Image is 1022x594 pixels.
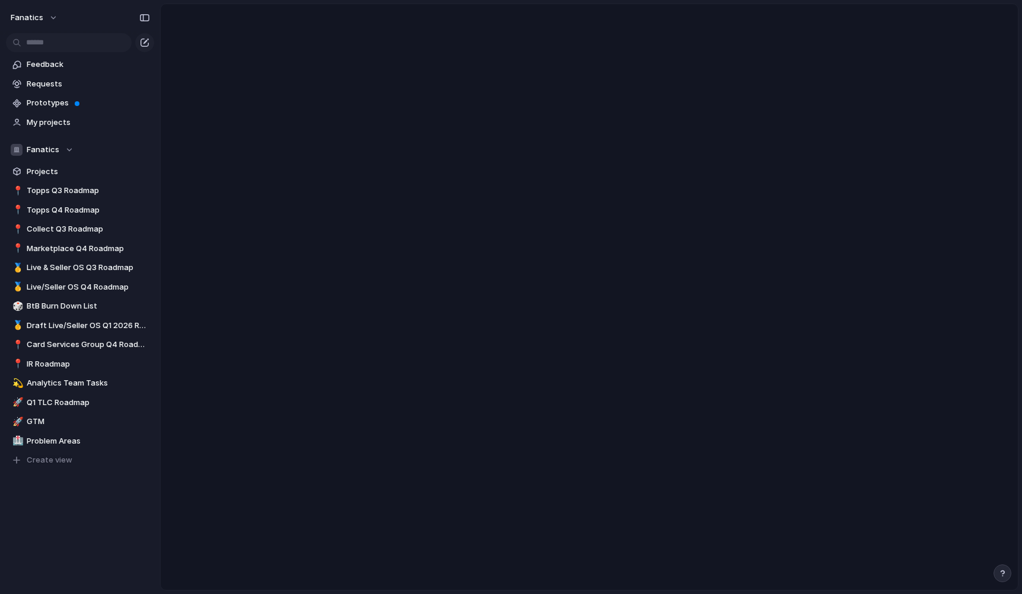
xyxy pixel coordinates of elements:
[6,182,154,200] a: 📍Topps Q3 Roadmap
[12,300,21,313] div: 🎲
[27,397,150,409] span: Q1 TLC Roadmap
[12,203,21,217] div: 📍
[27,377,150,389] span: Analytics Team Tasks
[12,319,21,332] div: 🥇
[12,396,21,409] div: 🚀
[11,416,23,428] button: 🚀
[11,397,23,409] button: 🚀
[6,259,154,277] a: 🥇Live & Seller OS Q3 Roadmap
[12,338,21,352] div: 📍
[5,8,64,27] button: fanatics
[11,320,23,332] button: 🥇
[11,204,23,216] button: 📍
[27,223,150,235] span: Collect Q3 Roadmap
[11,185,23,197] button: 📍
[27,358,150,370] span: IR Roadmap
[12,280,21,294] div: 🥇
[27,166,150,178] span: Projects
[11,358,23,370] button: 📍
[27,204,150,216] span: Topps Q4 Roadmap
[6,394,154,412] a: 🚀Q1 TLC Roadmap
[6,413,154,431] a: 🚀GTM
[12,415,21,429] div: 🚀
[12,434,21,448] div: 🏥
[6,355,154,373] a: 📍IR Roadmap
[12,242,21,255] div: 📍
[27,144,59,156] span: Fanatics
[27,454,72,466] span: Create view
[11,262,23,274] button: 🥇
[11,377,23,389] button: 💫
[11,300,23,312] button: 🎲
[27,78,150,90] span: Requests
[27,339,150,351] span: Card Services Group Q4 Roadmap
[6,278,154,296] a: 🥇Live/Seller OS Q4 Roadmap
[6,336,154,354] a: 📍Card Services Group Q4 Roadmap
[12,184,21,198] div: 📍
[12,223,21,236] div: 📍
[27,320,150,332] span: Draft Live/Seller OS Q1 2026 Roadmap
[6,56,154,73] a: Feedback
[12,261,21,275] div: 🥇
[6,451,154,469] button: Create view
[6,317,154,335] a: 🥇Draft Live/Seller OS Q1 2026 Roadmap
[27,300,150,312] span: BtB Burn Down List
[6,374,154,392] a: 💫Analytics Team Tasks
[27,59,150,70] span: Feedback
[6,297,154,315] a: 🎲BtB Burn Down List
[6,163,154,181] a: Projects
[12,377,21,390] div: 💫
[27,243,150,255] span: Marketplace Q4 Roadmap
[27,281,150,293] span: Live/Seller OS Q4 Roadmap
[11,339,23,351] button: 📍
[11,223,23,235] button: 📍
[6,220,154,238] a: 📍Collect Q3 Roadmap
[27,185,150,197] span: Topps Q3 Roadmap
[12,357,21,371] div: 📍
[11,281,23,293] button: 🥇
[27,435,150,447] span: Problem Areas
[6,94,154,112] a: Prototypes
[6,141,154,159] button: Fanatics
[27,262,150,274] span: Live & Seller OS Q3 Roadmap
[6,432,154,450] a: 🏥Problem Areas
[11,435,23,447] button: 🏥
[6,114,154,131] a: My projects
[27,97,150,109] span: Prototypes
[6,201,154,219] a: 📍Topps Q4 Roadmap
[11,243,23,255] button: 📍
[27,117,150,129] span: My projects
[27,416,150,428] span: GTM
[11,12,43,24] span: fanatics
[6,75,154,93] a: Requests
[6,240,154,258] a: 📍Marketplace Q4 Roadmap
